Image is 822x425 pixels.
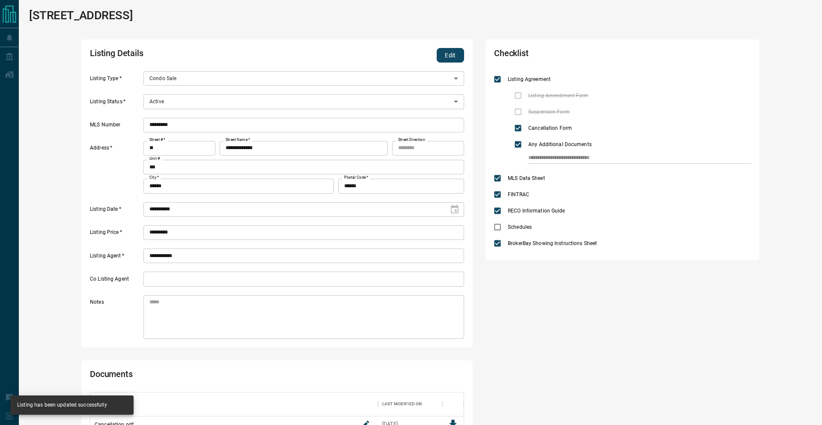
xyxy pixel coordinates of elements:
[29,9,133,22] h1: [STREET_ADDRESS]
[526,92,590,99] span: Listing Amendment Form
[506,223,534,231] span: Schedules
[90,75,141,86] label: Listing Type
[226,137,250,143] label: Street Name
[90,144,141,193] label: Address
[95,392,116,416] div: Filename
[526,108,572,116] span: Suspension Form
[90,275,141,287] label: Co Listing Agent
[506,174,547,182] span: MLS Data Sheet
[90,252,141,263] label: Listing Agent
[526,124,574,132] span: Cancellation Form
[506,191,531,198] span: FINTRAC
[378,392,442,416] div: Last Modified On
[506,75,553,83] span: Listing Agreement
[143,94,464,109] div: Active
[382,392,422,416] div: Last Modified On
[90,48,314,63] h2: Listing Details
[90,369,314,383] h2: Documents
[398,137,425,143] label: Street Direction
[90,229,141,240] label: Listing Price
[143,71,464,86] div: Condo Sale
[149,175,159,180] label: City
[90,98,141,109] label: Listing Status
[90,392,378,416] div: Filename
[17,398,107,412] div: Listing has been updated successfully
[506,207,567,215] span: RECO Information Guide
[526,141,594,148] span: Any Additional Documents
[437,48,464,63] button: Edit
[90,299,141,339] label: Notes
[90,206,141,217] label: Listing Date
[344,175,368,180] label: Postal Code
[90,121,141,132] label: MLS Number
[528,153,733,164] input: checklist input
[494,48,648,63] h2: Checklist
[149,137,165,143] label: Street #
[149,156,160,162] label: Unit #
[506,239,599,247] span: BrokerBay Showing Instructions Sheet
